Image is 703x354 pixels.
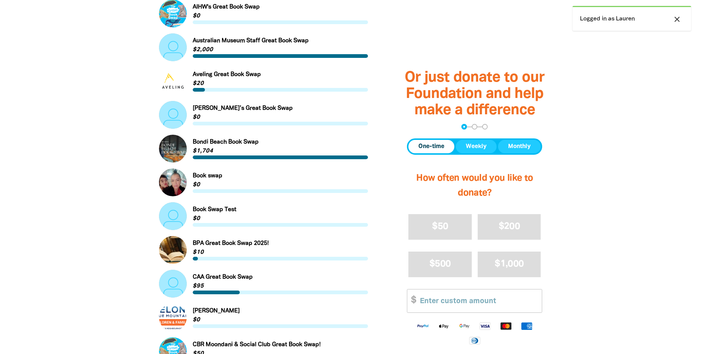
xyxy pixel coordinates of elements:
[408,140,454,153] button: One-time
[482,124,488,130] button: Navigate to step 3 of 3 to enter your payment details
[405,71,544,117] span: Or just donate to our Foundation and help make a difference
[516,322,537,330] img: American Express logo
[573,6,691,31] div: Logged in as Lauren
[408,214,472,240] button: $50
[412,322,433,330] img: Paypal logo
[408,252,472,277] button: $500
[456,140,497,153] button: Weekly
[407,316,542,350] div: Available payment methods
[472,124,477,130] button: Navigate to step 2 of 3 to enter your details
[495,322,516,330] img: Mastercard logo
[454,322,475,330] img: Google Pay logo
[670,14,684,24] button: close
[673,15,682,24] i: close
[508,142,531,151] span: Monthly
[498,140,541,153] button: Monthly
[415,290,542,312] input: Enter custom amount
[432,222,448,231] span: $50
[475,322,495,330] img: Visa logo
[495,260,524,269] span: $1,000
[418,142,444,151] span: One-time
[464,336,485,345] img: Diners Club logo
[433,322,454,330] img: Apple Pay logo
[407,290,416,312] span: $
[466,142,487,151] span: Weekly
[499,222,520,231] span: $200
[461,124,467,130] button: Navigate to step 1 of 3 to enter your donation amount
[478,252,541,277] button: $1,000
[407,164,542,208] h2: How often would you like to donate?
[407,138,542,155] div: Donation frequency
[478,214,541,240] button: $200
[430,260,451,269] span: $500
